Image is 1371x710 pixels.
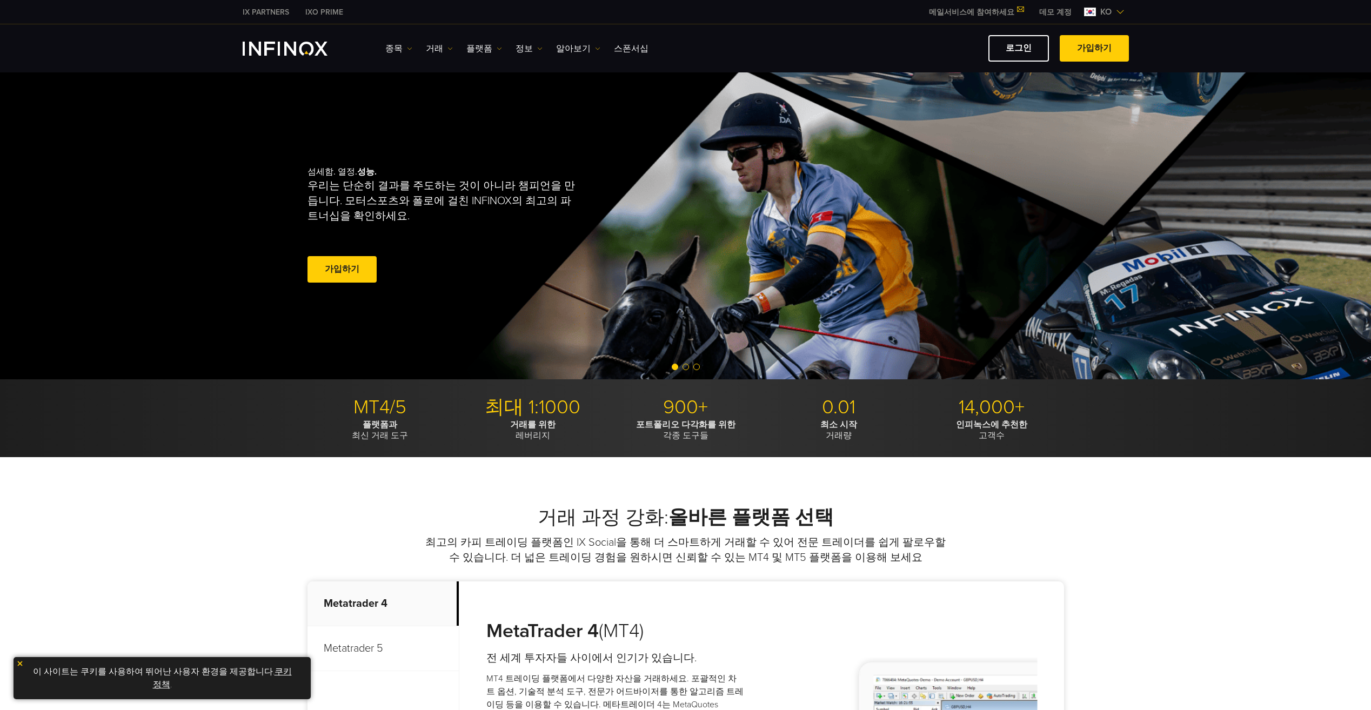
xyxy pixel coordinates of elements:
a: 스폰서십 [614,42,648,55]
h2: 거래 과정 강화: [307,506,1064,530]
h3: (MT4) [486,619,744,643]
span: ko [1096,5,1116,18]
p: 최고의 카피 트레이딩 플랫폼인 IX Social을 통해 더 스마트하게 거래할 수 있어 전문 트레이더를 쉽게 팔로우할 수 있습니다. 더 넓은 트레이딩 경험을 원하시면 신뢰할 수... [424,535,948,565]
p: 레버리지 [460,419,605,441]
a: 메일서비스에 참여하세요 [921,8,1031,17]
a: 로그인 [988,35,1049,62]
a: 종목 [385,42,412,55]
div: 섬세함. 열정. [307,149,648,303]
h4: 전 세계 투자자들 사이에서 인기가 있습니다. [486,651,744,666]
strong: 인피녹스에 추천한 [956,419,1027,430]
strong: 올바른 플랫폼 선택 [668,506,834,529]
a: 가입하기 [307,256,377,283]
a: 거래 [426,42,453,55]
strong: 성능. [357,166,377,177]
p: 우리는 단순히 결과를 주도하는 것이 아니라 챔피언을 만듭니다. 모터스포츠와 폴로에 걸친 INFINOX의 최고의 파트너십을 확인하세요. [307,178,580,224]
span: Go to slide 1 [672,364,678,370]
img: yellow close icon [16,660,24,667]
a: INFINOX Logo [243,42,353,56]
p: 0.01 [766,396,911,419]
a: 플랫폼 [466,42,502,55]
a: INFINOX [297,6,351,18]
span: Go to slide 2 [683,364,689,370]
strong: 거래를 위한 [510,419,556,430]
p: 각종 도구들 [613,419,758,441]
strong: MetaTrader 4 [486,619,599,642]
strong: 최소 시작 [820,419,857,430]
p: 고객수 [919,419,1064,441]
p: 최대 1:1000 [460,396,605,419]
p: MT4/5 [307,396,452,419]
strong: 포트폴리오 다각화를 위한 [636,419,735,430]
p: 14,000+ [919,396,1064,419]
p: Metatrader 4 [307,581,459,626]
span: Go to slide 3 [693,364,700,370]
a: 정보 [516,42,543,55]
p: 이 사이트는 쿠키를 사용하여 뛰어난 사용자 환경을 제공합니다. . [19,662,305,694]
p: 거래량 [766,419,911,441]
p: Metatrader 5 [307,626,459,671]
a: INFINOX [235,6,297,18]
p: 최신 거래 도구 [307,419,452,441]
a: 가입하기 [1060,35,1129,62]
a: INFINOX MENU [1031,6,1080,18]
p: 900+ [613,396,758,419]
a: 알아보기 [556,42,600,55]
strong: 플랫폼과 [363,419,397,430]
